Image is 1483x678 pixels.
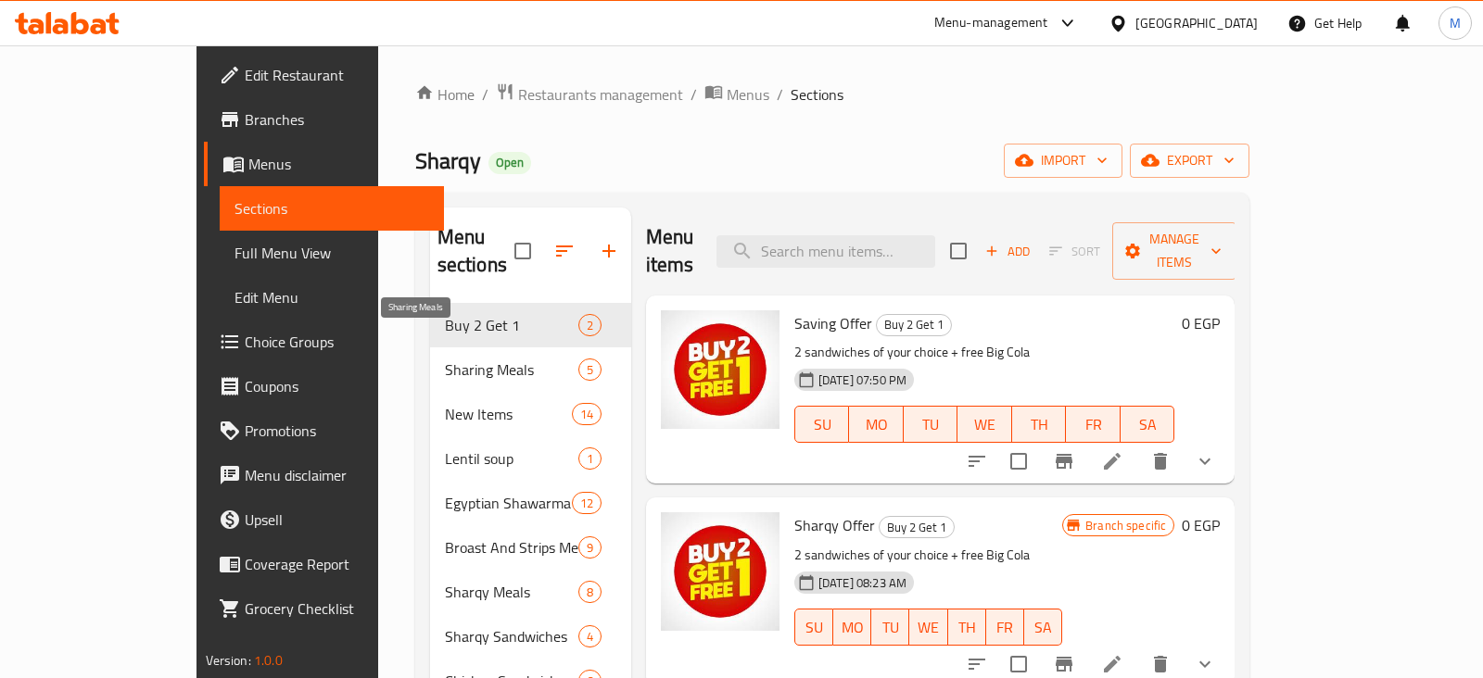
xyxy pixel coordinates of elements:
p: 2 sandwiches of your choice + free Big Cola [794,544,1062,567]
span: Coverage Report [245,553,429,575]
span: MO [856,411,896,438]
span: Branches [245,108,429,131]
span: Edit Menu [234,286,429,308]
span: 1.0.0 [254,648,283,672]
a: Coupons [204,364,444,408]
a: Edit menu item [1101,653,1123,675]
span: Lentil soup [445,447,578,470]
span: WE [965,411,1005,438]
a: Upsell [204,497,444,542]
div: New Items [445,403,572,425]
div: Egyptian Shawarma12 [430,481,631,525]
div: Broast And Strips Meals9 [430,525,631,570]
h2: Menu items [646,223,694,279]
svg: Show Choices [1194,450,1216,472]
img: Sharqy Offer [661,512,780,631]
span: MO [841,614,864,641]
span: Sharing Meals [445,358,578,381]
span: TU [879,614,902,641]
span: Coupons [245,375,429,397]
span: Add [982,241,1033,262]
div: items [578,314,602,336]
h6: 0 EGP [1182,310,1220,336]
span: Menu disclaimer [245,464,429,486]
span: Select section [939,232,978,270]
button: TU [871,609,909,646]
nav: breadcrumb [415,82,1250,107]
span: 8 [579,584,601,601]
span: M [1450,13,1461,33]
span: SA [1032,614,1055,641]
span: 9 [579,539,601,557]
span: 2 [579,317,601,334]
button: TH [948,609,986,646]
svg: Show Choices [1194,653,1216,675]
span: 1 [579,450,601,468]
a: Menus [704,82,769,107]
span: Full Menu View [234,242,429,264]
div: Menu-management [934,12,1048,34]
a: Edit menu item [1101,450,1123,472]
a: Grocery Checklist [204,586,444,631]
span: [DATE] 08:23 AM [811,574,914,592]
div: Buy 2 Get 12 [430,303,631,347]
span: Promotions [245,420,429,442]
button: Add [978,237,1037,266]
span: Sections [791,83,843,106]
span: Open [488,155,531,170]
span: Upsell [245,508,429,531]
a: Edit Restaurant [204,53,444,97]
button: Manage items [1112,222,1236,280]
div: Sharqy Sandwiches4 [430,614,631,659]
button: Branch-specific-item [1042,439,1086,483]
div: items [578,625,602,647]
span: SU [803,614,826,641]
span: Buy 2 Get 1 [445,314,578,336]
span: Sharqy Offer [794,511,875,539]
span: Select section first [1037,237,1112,266]
span: [DATE] 07:50 PM [811,371,914,389]
div: Buy 2 Get 1 [879,516,955,538]
span: Choice Groups [245,331,429,353]
button: import [1004,144,1122,178]
span: Buy 2 Get 1 [877,314,951,335]
button: MO [833,609,871,646]
span: Broast And Strips Meals [445,536,578,559]
button: Add section [587,229,631,273]
span: Sort sections [542,229,587,273]
div: Buy 2 Get 1 [876,314,952,336]
span: Version: [206,648,251,672]
span: Add item [978,237,1037,266]
button: TU [904,406,958,443]
span: FR [1073,411,1113,438]
div: items [578,358,602,381]
a: Choice Groups [204,320,444,364]
a: Menus [204,142,444,186]
span: Manage items [1127,228,1222,274]
button: MO [849,406,904,443]
input: search [716,235,935,268]
span: import [1019,149,1108,172]
div: Open [488,152,531,174]
a: Promotions [204,408,444,453]
a: Menu disclaimer [204,453,444,497]
span: Branch specific [1078,517,1173,534]
a: Full Menu View [220,231,444,275]
span: Menus [727,83,769,106]
div: New Items14 [430,392,631,436]
span: TU [911,411,951,438]
li: / [482,83,488,106]
button: sort-choices [955,439,999,483]
span: 14 [573,406,601,423]
button: FR [986,609,1024,646]
a: Edit Menu [220,275,444,320]
li: / [691,83,697,106]
button: delete [1138,439,1183,483]
button: SU [794,609,833,646]
div: Sharqy Sandwiches [445,625,578,647]
button: SA [1024,609,1062,646]
span: Egyptian Shawarma [445,492,572,514]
